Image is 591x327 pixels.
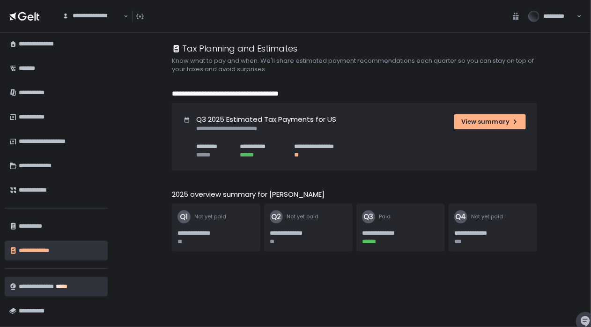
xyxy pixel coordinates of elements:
[172,189,325,200] h2: 2025 overview summary for [PERSON_NAME]
[287,213,318,220] span: Not yet paid
[196,114,336,125] h1: Q3 2025 Estimated Tax Payments for US
[379,213,391,220] span: Paid
[172,57,547,74] h2: Know what to pay and when. We'll share estimated payment recommendations each quarter so you can ...
[172,42,297,55] div: Tax Planning and Estimates
[272,212,281,222] text: Q2
[194,213,226,220] span: Not yet paid
[364,212,374,222] text: Q3
[461,118,519,126] div: View summary
[471,213,503,220] span: Not yet paid
[454,114,526,129] button: View summary
[180,212,188,222] text: Q1
[62,20,123,30] input: Search for option
[56,7,128,26] div: Search for option
[456,212,466,222] text: Q4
